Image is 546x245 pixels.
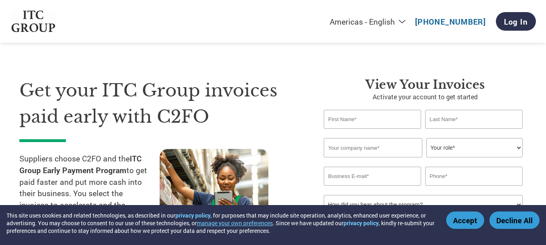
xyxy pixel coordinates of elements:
[425,186,523,192] div: Inavlid Phone Number
[175,211,211,219] a: privacy policy
[11,10,57,33] img: ITC Group
[324,130,421,135] div: Invalid first name or first name is too long
[425,167,523,186] input: Phone*
[160,149,268,228] img: supply chain worker
[426,138,523,157] select: Title/Role
[324,77,527,92] h3: View Your Invoices
[425,130,523,135] div: Invalid last name or last name is too long
[324,158,523,163] div: Invalid company name or company name is too long
[19,153,141,175] strong: ITC Group Early Payment Program
[415,17,486,27] a: [PHONE_NUMBER]
[324,167,421,186] input: Invalid Email format
[197,219,273,227] button: manage your own preferences
[344,219,379,227] a: privacy policy
[19,77,299,130] h1: Get your ITC Group invoices paid early with C2FO
[6,211,434,235] div: This site uses cookies and related technologies, as described in our , for purposes that may incl...
[425,110,523,129] input: Last Name*
[446,211,484,229] button: Accept
[19,153,160,223] p: Suppliers choose C2FO and the to get paid faster and put more cash into their business. You selec...
[496,12,536,31] a: Log In
[489,211,540,229] button: Decline All
[324,110,421,129] input: First Name*
[324,186,421,192] div: Inavlid Email Address
[324,92,527,102] p: Activate your account to get started
[324,138,422,157] input: Your company name*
